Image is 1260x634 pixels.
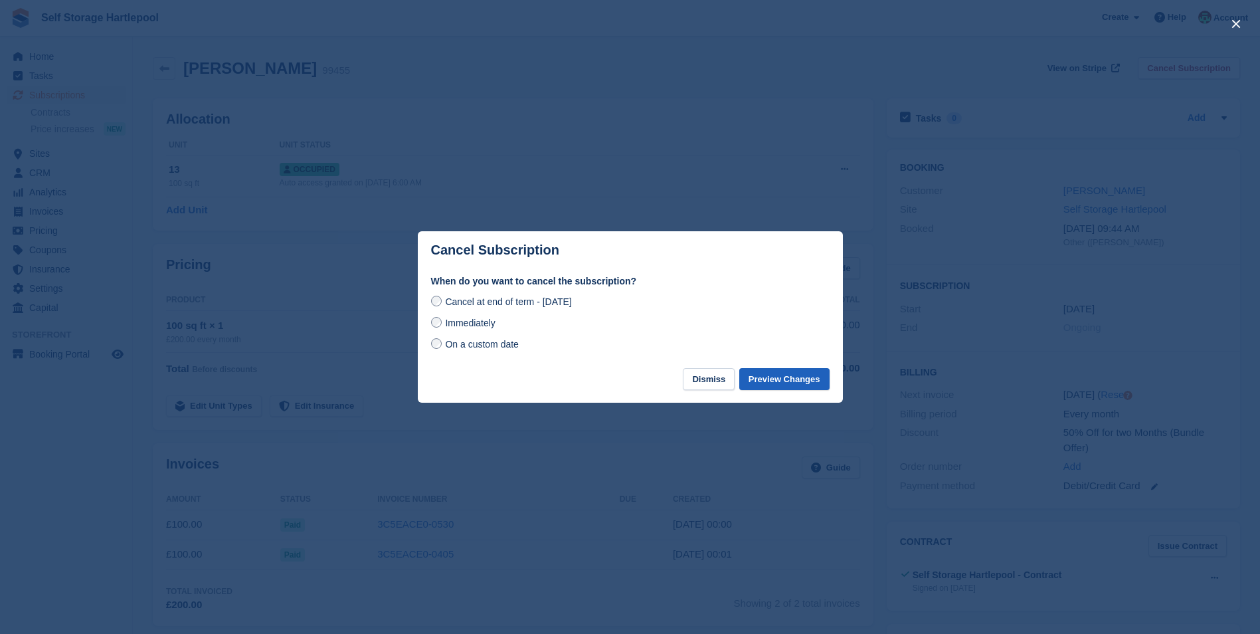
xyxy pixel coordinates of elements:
button: Dismiss [683,368,735,390]
input: On a custom date [431,338,442,349]
button: close [1225,13,1247,35]
span: Immediately [445,318,495,328]
span: Cancel at end of term - [DATE] [445,296,571,307]
input: Cancel at end of term - [DATE] [431,296,442,306]
input: Immediately [431,317,442,328]
p: Cancel Subscription [431,243,559,258]
span: On a custom date [445,339,519,350]
button: Preview Changes [739,368,830,390]
label: When do you want to cancel the subscription? [431,274,830,288]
